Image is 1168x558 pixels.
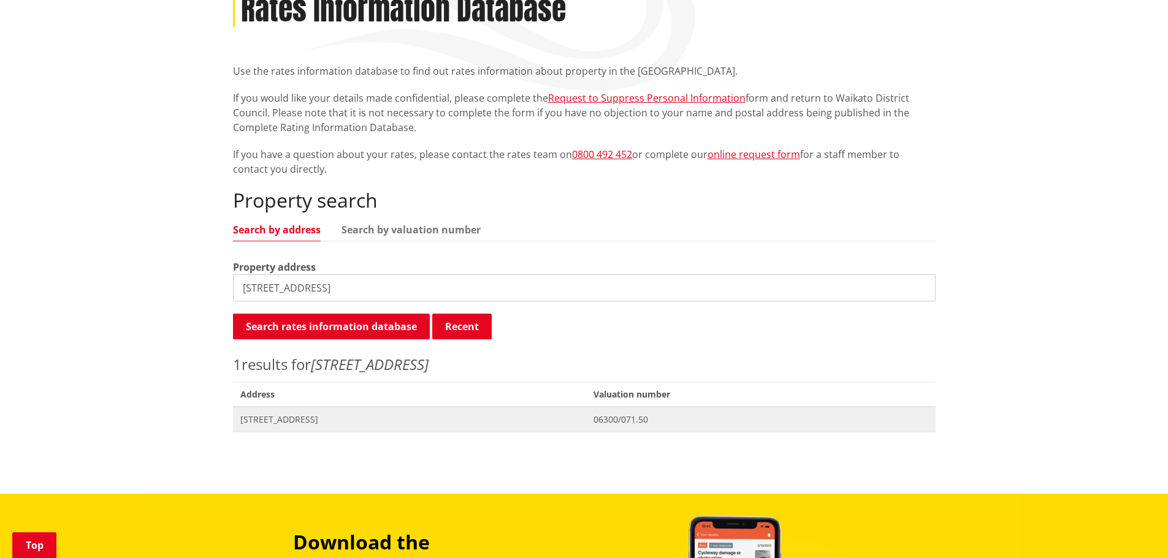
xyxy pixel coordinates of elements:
[233,354,242,374] span: 1
[548,91,746,105] a: Request to Suppress Personal Information
[233,189,936,212] h2: Property search
[12,532,56,558] a: Top
[432,314,492,339] button: Recent
[233,91,936,135] p: If you would like your details made confidential, please complete the form and return to Waikato ...
[311,354,429,374] em: [STREET_ADDRESS]
[594,413,928,426] span: 06300/071.50
[1112,507,1156,551] iframe: Messenger Launcher
[240,413,579,426] span: [STREET_ADDRESS]
[233,260,316,274] label: Property address
[233,64,936,78] p: Use the rates information database to find out rates information about property in the [GEOGRAPHI...
[233,274,936,301] input: e.g. Duke Street NGARUAWAHIA
[572,148,632,161] a: 0800 492 452
[342,225,481,235] a: Search by valuation number
[233,225,321,235] a: Search by address
[233,407,936,432] a: [STREET_ADDRESS] 06300/071.50
[233,314,430,339] button: Search rates information database
[586,382,935,407] span: Valuation number
[233,147,936,176] p: If you have a question about your rates, please contact the rates team on or complete our for a s...
[708,148,800,161] a: online request form
[233,353,936,375] p: results for
[233,382,587,407] span: Address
